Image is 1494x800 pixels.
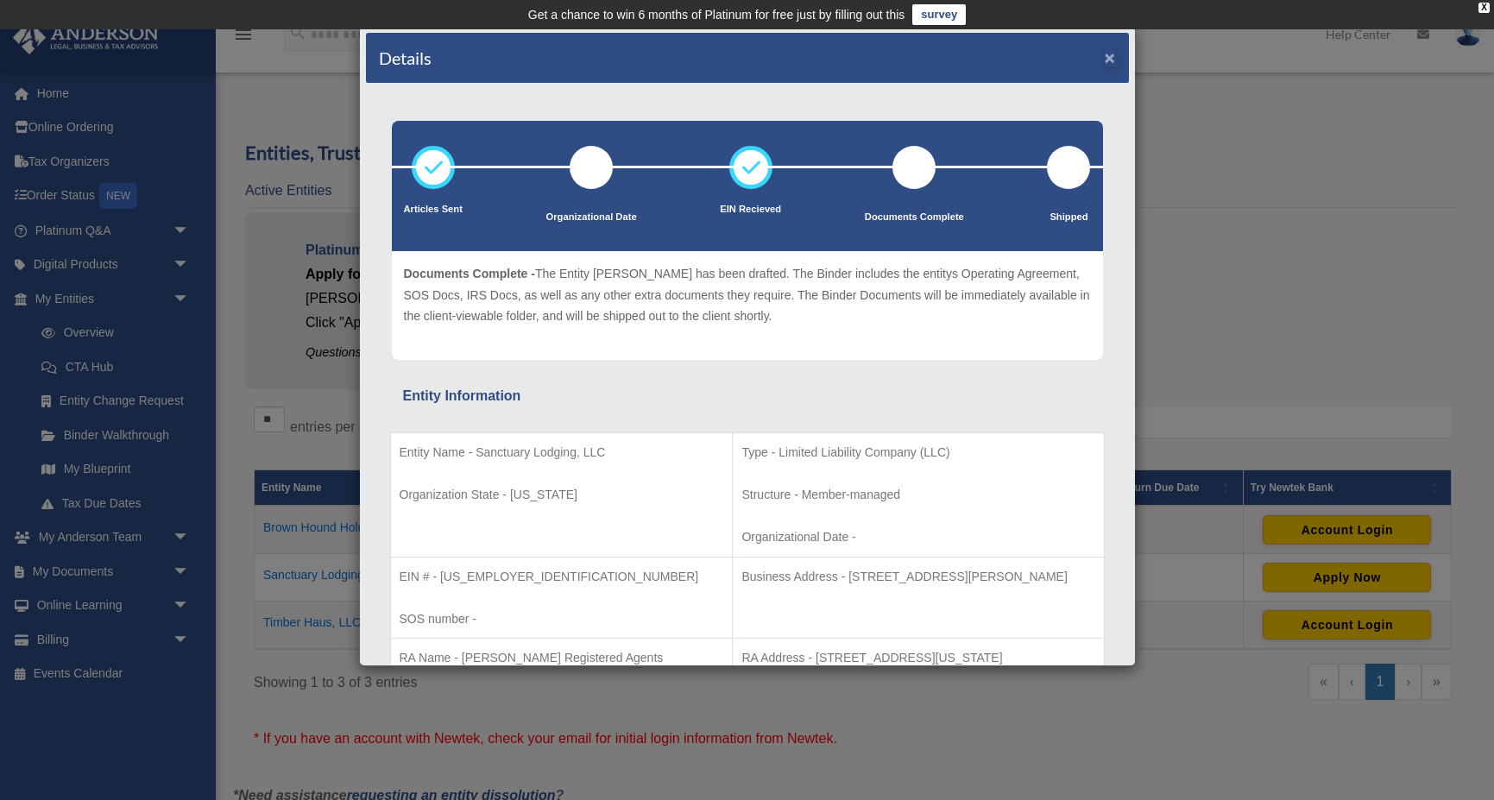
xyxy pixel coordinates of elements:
p: Documents Complete [865,209,964,226]
p: Structure - Member-managed [741,484,1094,506]
p: Organization State - [US_STATE] [400,484,724,506]
div: Get a chance to win 6 months of Platinum for free just by filling out this [528,4,905,25]
a: survey [912,4,966,25]
p: Articles Sent [404,201,463,218]
p: Shipped [1047,209,1090,226]
p: SOS number - [400,608,724,630]
p: EIN # - [US_EMPLOYER_IDENTIFICATION_NUMBER] [400,566,724,588]
button: × [1105,48,1116,66]
p: Business Address - [STREET_ADDRESS][PERSON_NAME] [741,566,1094,588]
p: EIN Recieved [720,201,781,218]
p: RA Name - [PERSON_NAME] Registered Agents [400,647,724,669]
span: Documents Complete - [404,267,535,280]
p: Organizational Date - [741,526,1094,548]
p: Entity Name - Sanctuary Lodging, LLC [400,442,724,463]
div: close [1478,3,1490,13]
h4: Details [379,46,432,70]
p: RA Address - [STREET_ADDRESS][US_STATE] [741,647,1094,669]
p: Type - Limited Liability Company (LLC) [741,442,1094,463]
div: Entity Information [403,384,1092,408]
p: The Entity [PERSON_NAME] has been drafted. The Binder includes the entitys Operating Agreement, S... [404,263,1091,327]
p: Organizational Date [546,209,637,226]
